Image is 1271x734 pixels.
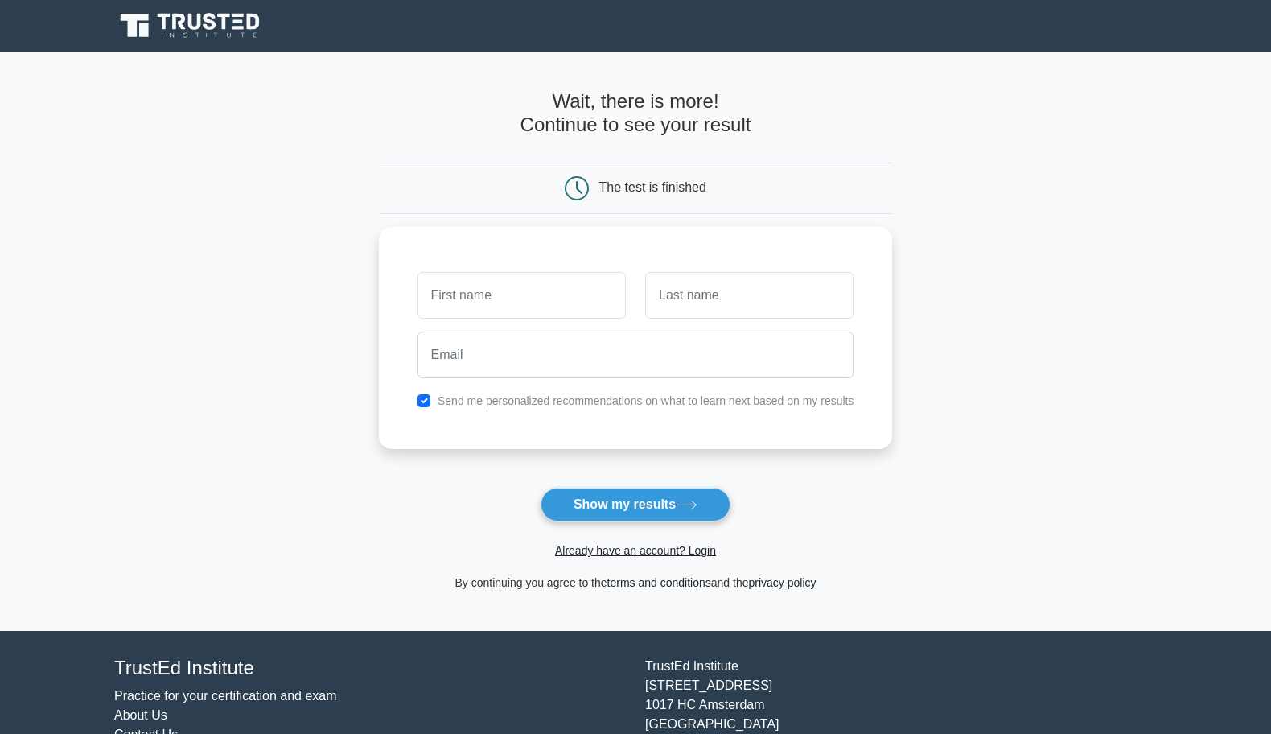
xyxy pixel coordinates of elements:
[417,332,854,378] input: Email
[541,488,730,522] button: Show my results
[645,272,854,319] input: Last name
[114,708,167,722] a: About Us
[599,180,706,194] div: The test is finished
[114,689,337,703] a: Practice for your certification and exam
[555,544,716,557] a: Already have an account? Login
[749,576,816,589] a: privacy policy
[114,657,626,680] h4: TrustEd Institute
[438,394,854,407] label: Send me personalized recommendations on what to learn next based on my results
[607,576,711,589] a: terms and conditions
[417,272,626,319] input: First name
[379,90,893,137] h4: Wait, there is more! Continue to see your result
[369,573,903,592] div: By continuing you agree to the and the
